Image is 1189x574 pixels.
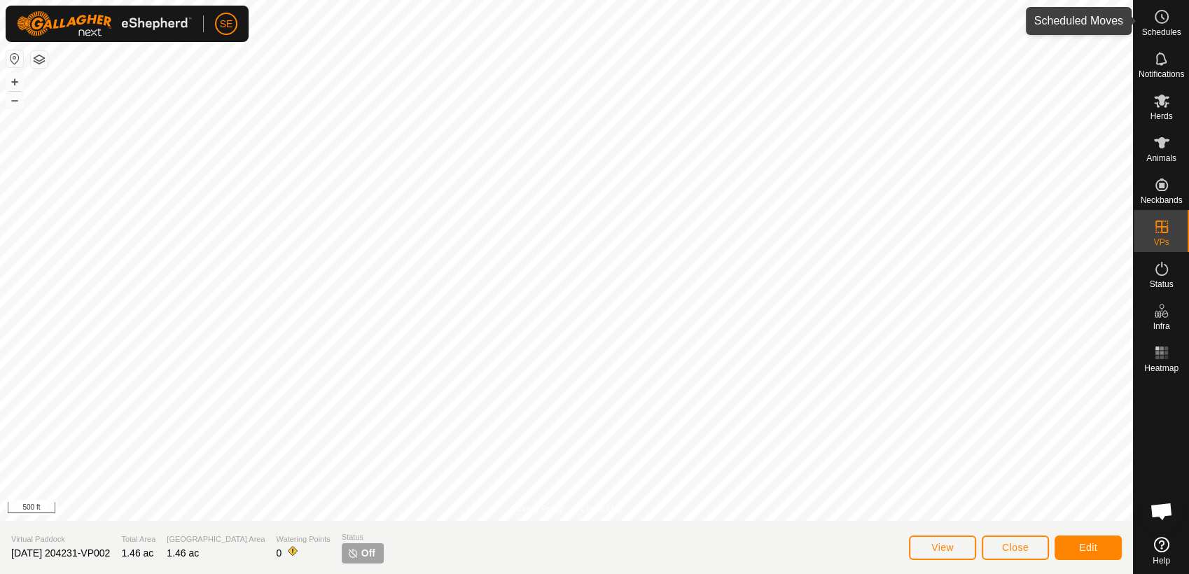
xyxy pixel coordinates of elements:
span: Status [342,531,384,543]
span: SE [220,17,233,31]
img: Gallagher Logo [17,11,192,36]
span: Total Area [121,533,155,545]
span: Notifications [1139,70,1184,78]
span: View [931,542,954,553]
button: – [6,92,23,108]
a: Help [1134,531,1189,570]
span: Help [1153,556,1170,565]
span: Close [1002,542,1029,553]
button: Edit [1055,535,1122,560]
span: Infra [1153,322,1169,330]
span: Status [1149,280,1173,288]
span: Virtual Paddock [11,533,110,545]
span: [GEOGRAPHIC_DATA] Area [167,533,265,545]
span: VPs [1153,238,1169,246]
span: Herds [1150,112,1172,120]
button: Reset Map [6,50,23,67]
span: Schedules [1141,28,1181,36]
button: Close [982,535,1049,560]
button: View [909,535,976,560]
span: Heatmap [1144,364,1178,372]
button: Map Layers [31,51,48,68]
div: Open chat [1141,490,1183,532]
span: 1.46 ac [121,547,153,559]
span: 0 [277,547,282,559]
span: 1.46 ac [167,547,199,559]
span: [DATE] 204231-VP002 [11,547,110,559]
a: Privacy Policy [511,503,564,515]
span: Watering Points [277,533,331,545]
a: Contact Us [580,503,622,515]
span: Neckbands [1140,196,1182,204]
img: turn-off [347,547,359,559]
button: + [6,73,23,90]
span: Off [361,546,375,561]
span: Edit [1079,542,1097,553]
span: Animals [1146,154,1176,162]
